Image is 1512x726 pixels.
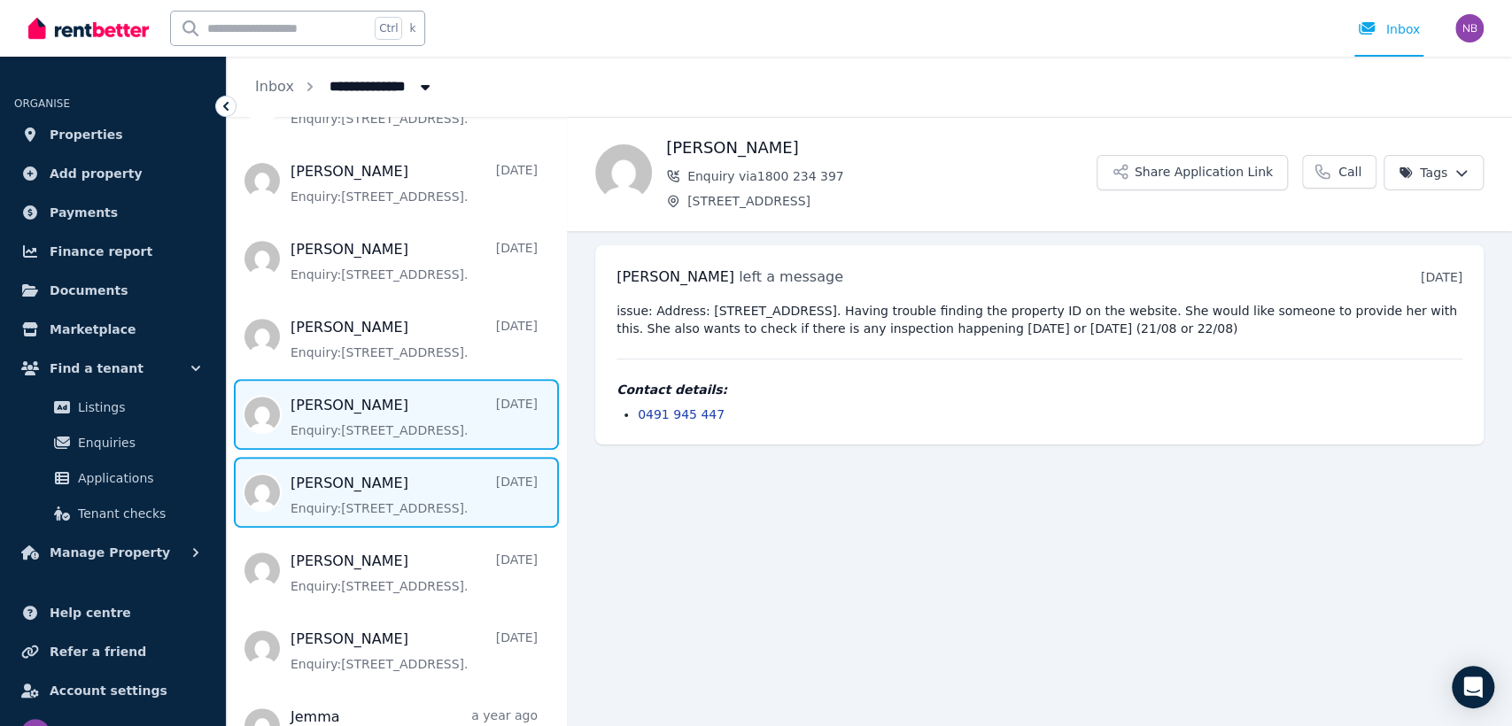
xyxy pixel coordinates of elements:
[78,503,198,524] span: Tenant checks
[1338,163,1361,181] span: Call
[375,17,402,40] span: Ctrl
[291,83,538,127] a: Enquiry:[STREET_ADDRESS].
[409,21,415,35] span: k
[14,234,212,269] a: Finance report
[14,351,212,386] button: Find a tenant
[14,117,212,152] a: Properties
[21,496,205,531] a: Tenant checks
[291,317,538,361] a: [PERSON_NAME][DATE]Enquiry:[STREET_ADDRESS].
[50,280,128,301] span: Documents
[78,397,198,418] span: Listings
[1452,666,1494,708] div: Open Intercom Messenger
[50,680,167,701] span: Account settings
[1358,20,1420,38] div: Inbox
[50,602,131,623] span: Help centre
[291,551,538,595] a: [PERSON_NAME][DATE]Enquiry:[STREET_ADDRESS].
[291,473,538,517] a: [PERSON_NAME][DATE]Enquiry:[STREET_ADDRESS].
[14,97,70,110] span: ORGANISE
[616,381,1462,398] h4: Contact details:
[1097,155,1288,190] button: Share Application Link
[50,202,118,223] span: Payments
[78,467,198,489] span: Applications
[14,673,212,708] a: Account settings
[255,78,294,95] a: Inbox
[14,156,212,191] a: Add property
[14,195,212,230] a: Payments
[50,241,152,262] span: Finance report
[14,634,212,669] a: Refer a friend
[50,641,146,662] span: Refer a friend
[1399,164,1447,181] span: Tags
[14,312,212,347] a: Marketplace
[21,425,205,460] a: Enquiries
[14,273,212,308] a: Documents
[1455,14,1484,42] img: Nadia Banna
[78,432,198,453] span: Enquiries
[1421,270,1462,284] time: [DATE]
[616,302,1462,337] pre: issue: Address: [STREET_ADDRESS]. Having trouble finding the property ID on the website. She woul...
[50,319,136,340] span: Marketplace
[687,167,1097,185] span: Enquiry via 1800 234 397
[14,535,212,570] button: Manage Property
[666,135,1097,160] h1: [PERSON_NAME]
[50,358,143,379] span: Find a tenant
[687,192,1097,210] span: [STREET_ADDRESS]
[291,395,538,439] a: [PERSON_NAME][DATE]Enquiry:[STREET_ADDRESS].
[739,268,843,285] span: left a message
[291,239,538,283] a: [PERSON_NAME][DATE]Enquiry:[STREET_ADDRESS].
[638,407,725,421] a: 0491 945 447
[595,144,652,201] img: Prerna
[50,542,170,563] span: Manage Property
[50,124,123,145] span: Properties
[227,57,462,117] nav: Breadcrumb
[1384,155,1484,190] button: Tags
[291,629,538,673] a: [PERSON_NAME][DATE]Enquiry:[STREET_ADDRESS].
[21,390,205,425] a: Listings
[616,268,734,285] span: [PERSON_NAME]
[14,595,212,630] a: Help centre
[21,460,205,496] a: Applications
[291,161,538,205] a: [PERSON_NAME][DATE]Enquiry:[STREET_ADDRESS].
[28,15,149,42] img: RentBetter
[1302,155,1376,189] a: Call
[50,163,143,184] span: Add property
